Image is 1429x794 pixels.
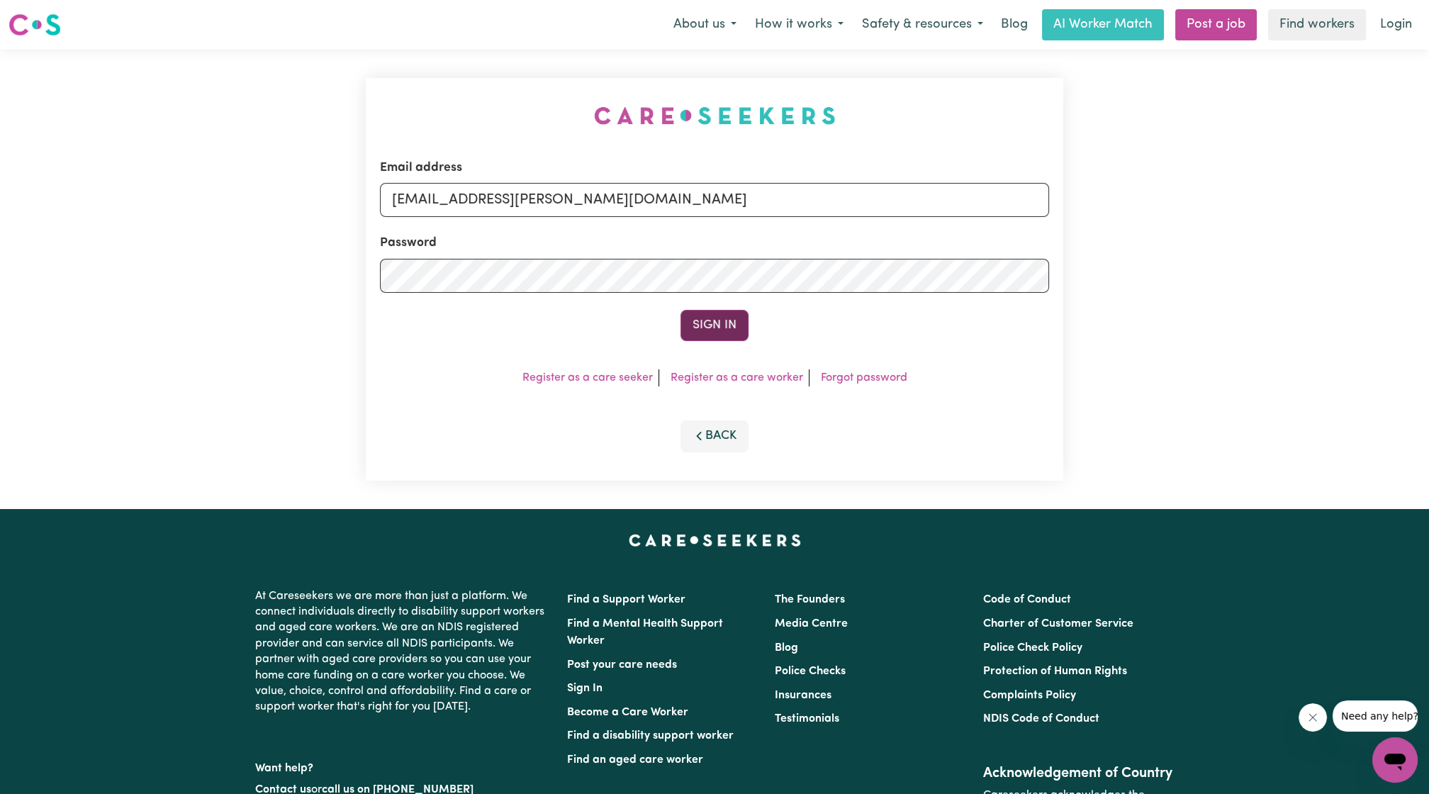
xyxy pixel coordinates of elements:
a: Find a Mental Health Support Worker [567,618,723,647]
button: Back [680,420,749,452]
a: Register as a care worker [671,372,803,384]
input: Email address [380,183,1049,217]
a: Blog [992,9,1036,40]
a: Careseekers logo [9,9,61,41]
button: Safety & resources [853,10,992,40]
span: Need any help? [9,10,86,21]
a: Media Centre [775,618,848,630]
a: Find a disability support worker [567,730,734,742]
a: Register as a care seeker [522,372,653,384]
a: AI Worker Match [1042,9,1164,40]
a: Code of Conduct [983,594,1071,605]
a: NDIS Code of Conduct [983,713,1099,725]
a: Careseekers home page [629,535,801,546]
a: Complaints Policy [983,690,1076,701]
img: Careseekers logo [9,12,61,38]
a: Blog [775,642,798,654]
button: Sign In [680,310,749,341]
a: Insurances [775,690,831,701]
h2: Acknowledgement of Country [983,765,1174,782]
button: About us [664,10,746,40]
a: Police Checks [775,666,846,677]
a: Forgot password [821,372,907,384]
label: Email address [380,159,462,177]
a: Post a job [1175,9,1257,40]
a: Login [1372,9,1420,40]
iframe: Button to launch messaging window [1372,737,1418,783]
iframe: Message from company [1333,700,1418,732]
a: Charter of Customer Service [983,618,1133,630]
p: Want help? [255,755,550,776]
a: Find a Support Worker [567,594,685,605]
button: How it works [746,10,853,40]
a: Sign In [567,683,603,694]
a: Find an aged care worker [567,754,703,766]
label: Password [380,234,437,252]
a: Become a Care Worker [567,707,688,718]
a: Find workers [1268,9,1366,40]
a: Protection of Human Rights [983,666,1127,677]
iframe: Close message [1299,703,1327,732]
p: At Careseekers we are more than just a platform. We connect individuals directly to disability su... [255,583,550,721]
a: Testimonials [775,713,839,725]
a: Police Check Policy [983,642,1082,654]
a: The Founders [775,594,845,605]
a: Post your care needs [567,659,677,671]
